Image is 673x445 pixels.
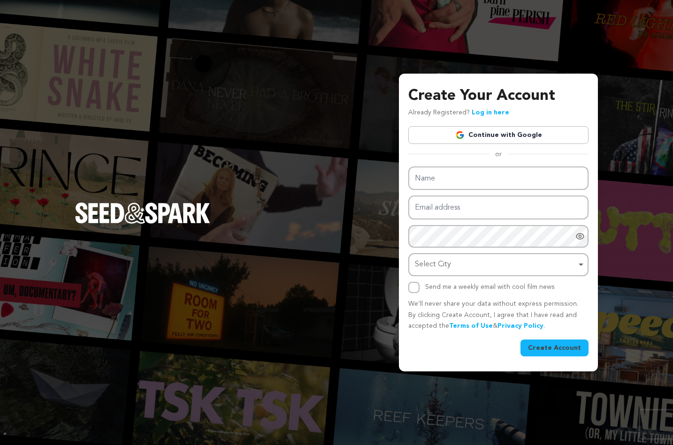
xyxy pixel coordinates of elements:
[408,107,509,119] p: Already Registered?
[408,166,589,190] input: Name
[408,299,589,332] p: We’ll never share your data without express permission. By clicking Create Account, I agree that ...
[415,258,576,272] div: Select City
[408,126,589,144] a: Continue with Google
[455,130,465,140] img: Google logo
[575,232,585,241] a: Show password as plain text. Warning: this will display your password on the screen.
[75,203,210,223] img: Seed&Spark Logo
[520,339,589,356] button: Create Account
[408,196,589,219] input: Email address
[489,150,507,159] span: or
[425,284,555,290] label: Send me a weekly email with cool film news
[75,203,210,242] a: Seed&Spark Homepage
[472,109,509,116] a: Log in here
[408,85,589,107] h3: Create Your Account
[497,323,543,329] a: Privacy Policy
[449,323,493,329] a: Terms of Use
